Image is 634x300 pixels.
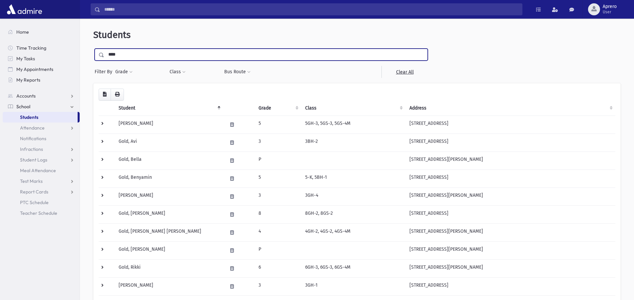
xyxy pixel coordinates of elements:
td: [PERSON_NAME] [115,277,223,295]
a: Teacher Schedule [3,208,80,218]
td: Gold, Benyamin [115,169,223,187]
th: Class: activate to sort column ascending [301,101,406,116]
span: Time Tracking [16,45,46,51]
a: Test Marks [3,176,80,186]
span: My Tasks [16,56,35,62]
td: 8 [255,205,301,223]
button: Print [111,89,124,101]
td: 4 [255,223,301,241]
td: [STREET_ADDRESS] [405,205,615,223]
td: 3 [255,277,301,295]
a: Clear All [381,66,428,78]
a: Attendance [3,123,80,133]
td: [PERSON_NAME] [115,116,223,134]
td: [STREET_ADDRESS][PERSON_NAME] [405,187,615,205]
a: Student Logs [3,154,80,165]
span: Accounts [16,93,36,99]
a: School [3,101,80,112]
span: School [16,104,30,110]
td: Gold, Rikki [115,259,223,277]
input: Search [100,3,522,15]
button: Class [169,66,186,78]
span: Aprero [603,4,617,9]
td: [STREET_ADDRESS] [405,116,615,134]
button: Bus Route [224,66,251,78]
td: P [255,151,301,169]
span: Students [93,29,131,40]
a: Students [3,112,78,123]
th: Grade: activate to sort column ascending [255,101,301,116]
span: Attendance [20,125,45,131]
td: [STREET_ADDRESS][PERSON_NAME] [405,241,615,259]
td: 5 [255,116,301,134]
img: AdmirePro [5,3,44,16]
a: My Reports [3,75,80,85]
td: 3GH-1 [301,277,406,295]
td: 3BH-2 [301,134,406,151]
a: My Appointments [3,64,80,75]
td: P [255,241,301,259]
td: 3 [255,134,301,151]
td: [STREET_ADDRESS][PERSON_NAME] [405,259,615,277]
td: Gold, Bella [115,151,223,169]
span: Home [16,29,29,35]
td: [STREET_ADDRESS] [405,134,615,151]
td: Gold, [PERSON_NAME] [115,205,223,223]
td: 8GH-2, 8GS-2 [301,205,406,223]
span: Students [20,114,38,120]
td: 5GH-3, 5GS-3, 5GS-4M [301,116,406,134]
a: PTC Schedule [3,197,80,208]
span: My Appointments [16,66,53,72]
button: Grade [115,66,133,78]
span: My Reports [16,77,40,83]
a: Report Cards [3,186,80,197]
td: [PERSON_NAME] [115,187,223,205]
span: PTC Schedule [20,199,49,205]
button: CSV [99,89,111,101]
td: 3 [255,187,301,205]
th: Address: activate to sort column ascending [405,101,615,116]
span: Infractions [20,146,43,152]
a: Time Tracking [3,43,80,53]
td: 5-K, 5BH-1 [301,169,406,187]
th: Student: activate to sort column descending [115,101,223,116]
td: [STREET_ADDRESS] [405,169,615,187]
td: 5 [255,169,301,187]
span: Meal Attendance [20,167,56,173]
td: 3GH-4 [301,187,406,205]
a: My Tasks [3,53,80,64]
a: Infractions [3,144,80,154]
td: [STREET_ADDRESS][PERSON_NAME] [405,223,615,241]
span: User [603,9,617,15]
a: Accounts [3,91,80,101]
td: 6 [255,259,301,277]
a: Notifications [3,133,80,144]
a: Meal Attendance [3,165,80,176]
td: 6GH-3, 6GS-3, 6GS-4M [301,259,406,277]
td: Gold, [PERSON_NAME] [115,241,223,259]
td: Gold, [PERSON_NAME] [PERSON_NAME] [115,223,223,241]
td: [STREET_ADDRESS][PERSON_NAME] [405,151,615,169]
span: Notifications [20,136,46,142]
span: Test Marks [20,178,43,184]
span: Report Cards [20,189,48,195]
span: Filter By [95,68,115,75]
span: Student Logs [20,157,47,163]
td: Gold, Avi [115,134,223,151]
span: Teacher Schedule [20,210,57,216]
td: [STREET_ADDRESS] [405,277,615,295]
td: 4GH-2, 4GS-2, 4GS-4M [301,223,406,241]
a: Home [3,27,80,37]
